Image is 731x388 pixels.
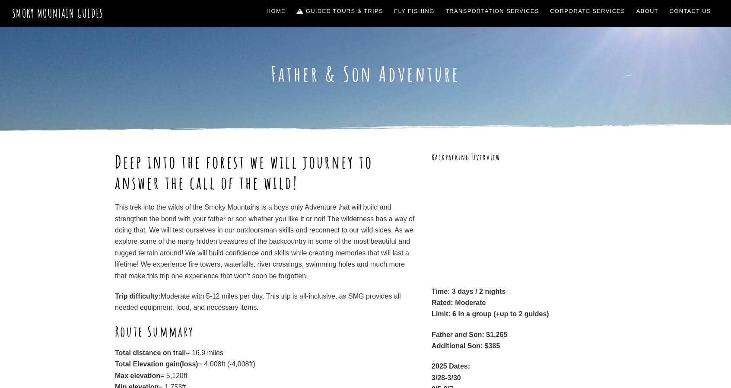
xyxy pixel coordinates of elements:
[666,2,715,20] a: Contact Us
[115,291,416,314] p: Moderate with 5-12 miles per day. This trip is all-inclusive, as SMG provides all needed equipmen...
[115,61,616,86] h1: Father & Son Adventure
[432,342,500,350] strong: Additional Son: $385
[432,331,507,338] strong: Father and Son: $1,265
[115,152,416,193] h1: Deep into the forest we will journey to answer the call of the wild!
[115,322,416,340] h2: Route Summary
[547,2,629,20] a: Corporate Services
[432,363,470,381] strong: 2025 Dates: 3/28-3/30
[432,288,505,295] strong: Time: 3 days / 2 nights
[115,372,160,379] strong: Max elevation
[293,2,387,20] a: Guided Tours & Trips
[432,310,549,318] strong: Limit: 6 in a group (+up to 2 guides)
[633,2,662,20] a: About
[115,349,186,356] strong: Total distance on trail
[115,360,198,368] strong: Total Elevation gain(loss)
[432,299,486,306] strong: Rated: Moderate
[442,2,542,20] a: Transportation Services
[391,2,438,20] a: Fly Fishing
[115,202,416,282] p: This trek into the wilds of the Smoky Mountains is a boys only Adventure that will build and stre...
[12,6,104,20] a: Smoky Mountain Guides
[115,293,161,300] strong: Trip difficulty:
[432,152,616,163] h3: Backpacking Overview
[263,2,289,20] a: Home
